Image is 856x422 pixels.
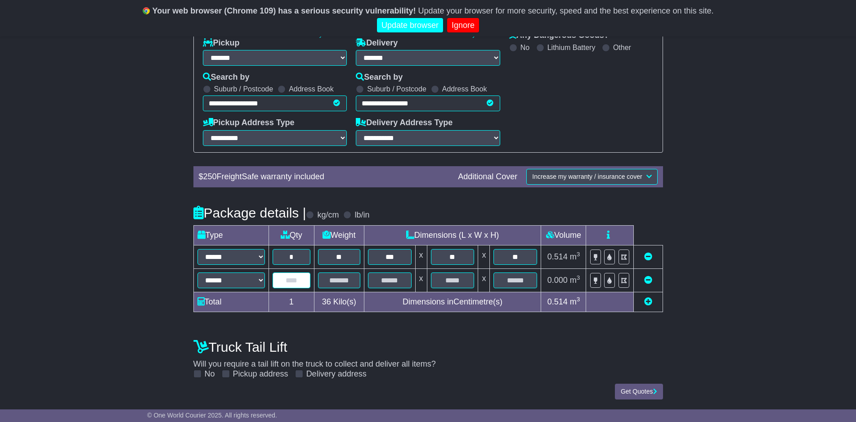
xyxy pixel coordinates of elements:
label: kg/cm [317,210,339,220]
td: Type [193,225,269,245]
h4: Truck Tail Lift [193,340,663,354]
label: Delivery [356,38,398,48]
a: Update browser [377,18,443,33]
td: Dimensions (L x W x H) [364,225,541,245]
b: Your web browser (Chrome 109) has a serious security vulnerability! [152,6,416,15]
label: Pickup Address Type [203,118,295,128]
td: x [415,245,427,268]
div: $ FreightSafe warranty included [194,172,454,182]
a: Ignore [447,18,479,33]
h4: Package details | [193,205,306,220]
span: m [570,252,580,261]
button: Increase my warranty / insurance cover [526,169,657,185]
td: Dimensions in Centimetre(s) [364,292,541,312]
sup: 3 [577,274,580,281]
label: Other [613,43,631,52]
span: m [570,276,580,285]
a: Remove this item [644,276,652,285]
div: Will you require a tail lift on the truck to collect and deliver all items? [189,335,668,379]
label: Pickup address [233,369,288,379]
td: x [415,268,427,292]
td: Total [193,292,269,312]
span: © One World Courier 2025. All rights reserved. [147,412,277,419]
a: Remove this item [644,252,652,261]
label: Address Book [442,85,487,93]
div: Additional Cover [453,172,522,182]
button: Get Quotes [615,384,663,399]
sup: 3 [577,296,580,303]
label: Pickup [203,38,240,48]
span: Update your browser for more security, speed and the best experience on this site. [418,6,713,15]
label: Delivery Address Type [356,118,453,128]
span: 250 [203,172,217,181]
td: x [478,268,490,292]
td: 1 [269,292,314,312]
label: No [205,369,215,379]
td: x [478,245,490,268]
label: Suburb / Postcode [214,85,273,93]
td: Volume [541,225,586,245]
label: Suburb / Postcode [367,85,426,93]
label: Search by [356,73,403,82]
label: No [520,43,529,52]
span: Increase my warranty / insurance cover [532,173,642,180]
label: Search by [203,73,250,82]
span: 0.000 [547,276,568,285]
a: Add new item [644,297,652,306]
td: Kilo(s) [314,292,364,312]
label: Address Book [289,85,334,93]
td: Qty [269,225,314,245]
span: m [570,297,580,306]
label: Delivery address [306,369,367,379]
span: 0.514 [547,252,568,261]
span: 36 [322,297,331,306]
span: 0.514 [547,297,568,306]
label: lb/in [354,210,369,220]
label: Lithium Battery [547,43,596,52]
td: Weight [314,225,364,245]
sup: 3 [577,251,580,258]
